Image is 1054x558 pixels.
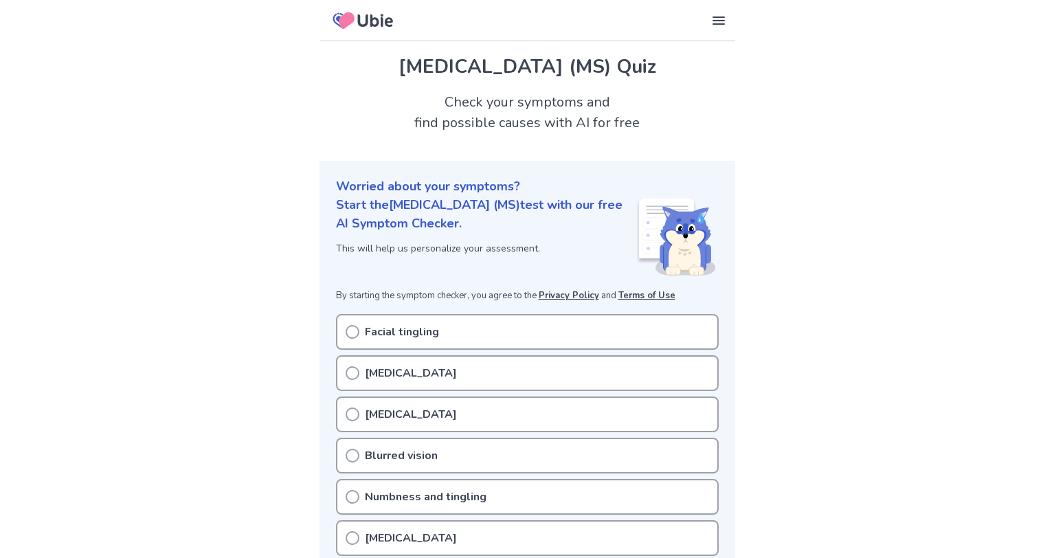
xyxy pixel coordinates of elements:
p: Start the [MEDICAL_DATA] (MS) test with our free AI Symptom Checker. [336,196,636,233]
h1: [MEDICAL_DATA] (MS) Quiz [336,52,719,81]
p: Worried about your symptoms? [336,177,719,196]
p: [MEDICAL_DATA] [365,530,457,546]
a: Privacy Policy [539,289,599,302]
p: Facial tingling [365,324,439,340]
p: [MEDICAL_DATA] [365,406,457,423]
p: Blurred vision [365,447,438,464]
a: Terms of Use [618,289,675,302]
p: This will help us personalize your assessment. [336,241,636,256]
img: Shiba [636,199,716,276]
h2: Check your symptoms and find possible causes with AI for free [319,92,735,133]
p: [MEDICAL_DATA] [365,365,457,381]
p: By starting the symptom checker, you agree to the and [336,289,719,303]
p: Numbness and tingling [365,489,486,505]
